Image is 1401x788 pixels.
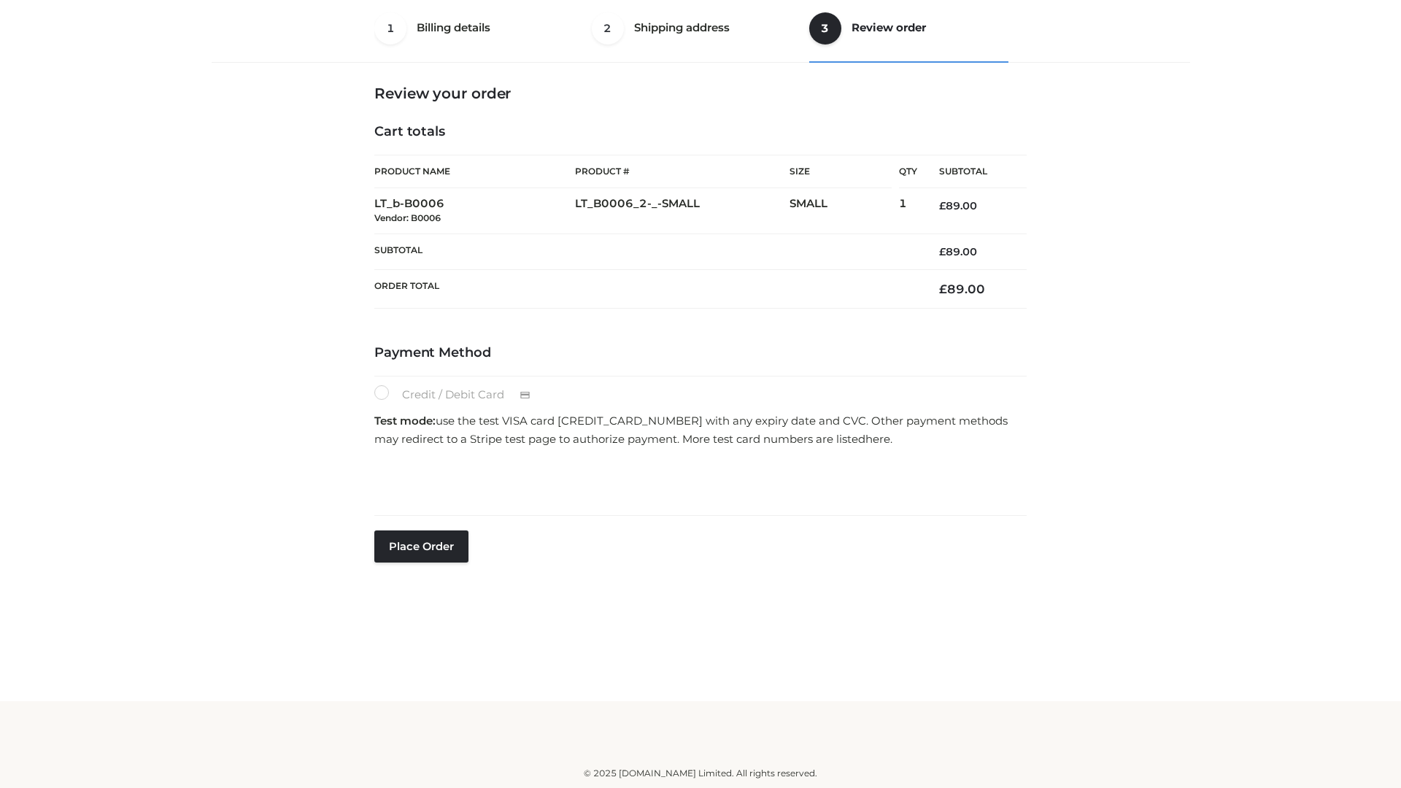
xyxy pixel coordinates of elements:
button: Place order [374,530,468,563]
p: use the test VISA card [CREDIT_CARD_NUMBER] with any expiry date and CVC. Other payment methods m... [374,412,1027,449]
h3: Review your order [374,85,1027,102]
td: 1 [899,188,917,234]
img: Credit / Debit Card [512,387,539,404]
div: © 2025 [DOMAIN_NAME] Limited. All rights reserved. [217,766,1184,781]
th: Product # [575,155,790,188]
span: £ [939,282,947,296]
bdi: 89.00 [939,245,977,258]
h4: Payment Method [374,345,1027,361]
small: Vendor: B0006 [374,212,441,223]
th: Order Total [374,270,917,309]
span: £ [939,199,946,212]
h4: Cart totals [374,124,1027,140]
bdi: 89.00 [939,199,977,212]
label: Credit / Debit Card [374,385,546,404]
span: £ [939,245,946,258]
th: Subtotal [374,233,917,269]
td: SMALL [790,188,899,234]
th: Qty [899,155,917,188]
td: LT_B0006_2-_-SMALL [575,188,790,234]
th: Product Name [374,155,575,188]
a: here [865,432,890,446]
th: Size [790,155,892,188]
bdi: 89.00 [939,282,985,296]
iframe: Secure payment input frame [371,453,1024,506]
strong: Test mode: [374,414,436,428]
th: Subtotal [917,155,1027,188]
td: LT_b-B0006 [374,188,575,234]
